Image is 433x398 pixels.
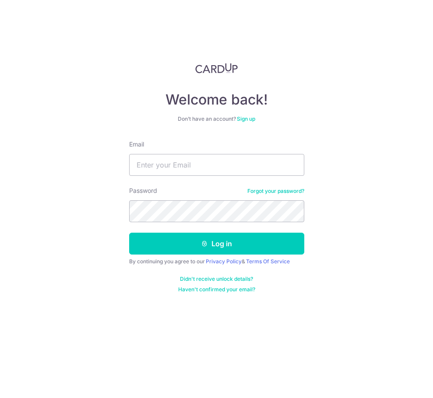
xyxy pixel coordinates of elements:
[195,63,238,73] img: CardUp Logo
[129,115,304,122] div: Don’t have an account?
[247,188,304,195] a: Forgot your password?
[180,276,253,283] a: Didn't receive unlock details?
[178,286,255,293] a: Haven't confirmed your email?
[129,154,304,176] input: Enter your Email
[129,91,304,108] h4: Welcome back!
[246,258,290,265] a: Terms Of Service
[129,140,144,149] label: Email
[129,258,304,265] div: By continuing you agree to our &
[206,258,242,265] a: Privacy Policy
[237,115,255,122] a: Sign up
[129,186,157,195] label: Password
[129,233,304,255] button: Log in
